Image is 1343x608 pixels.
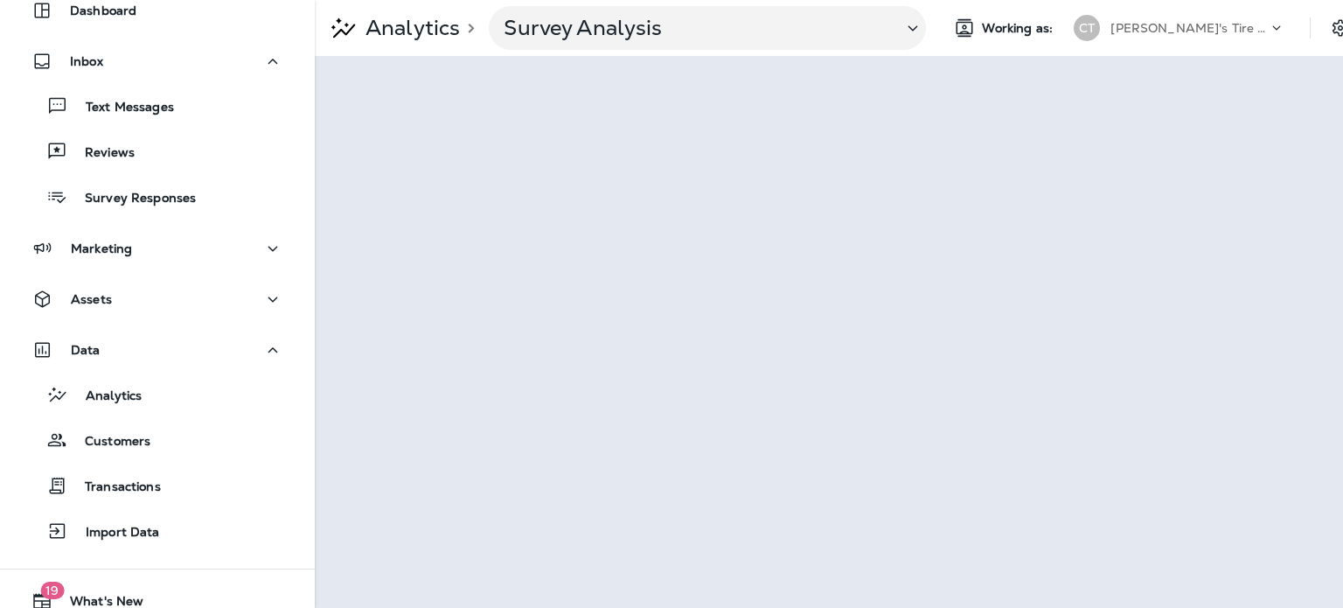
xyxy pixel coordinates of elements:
button: Analytics [17,376,297,413]
p: Dashboard [70,3,136,17]
p: Transactions [67,479,161,496]
p: Analytics [68,388,142,405]
p: Survey Analysis [504,15,888,41]
button: Text Messages [17,87,297,124]
span: Working as: [982,21,1056,36]
p: Import Data [68,525,160,542]
p: Survey Responses [67,191,196,207]
button: Customers [17,422,297,458]
button: Assets [17,282,297,317]
button: Inbox [17,44,297,79]
p: Inbox [70,54,103,68]
button: Import Data [17,513,297,549]
span: 19 [40,582,64,599]
p: Analytics [358,15,460,41]
p: Text Messages [68,100,174,116]
button: Marketing [17,231,297,266]
p: Customers [67,434,150,451]
p: [PERSON_NAME]'s Tire & Auto [1110,21,1268,35]
button: Data [17,332,297,367]
p: Assets [71,292,112,306]
button: Survey Responses [17,178,297,215]
button: Transactions [17,467,297,504]
div: CT [1074,15,1100,41]
p: Marketing [71,241,132,255]
p: Reviews [67,145,135,162]
p: > [460,21,475,35]
p: Data [71,343,101,357]
button: Reviews [17,133,297,170]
